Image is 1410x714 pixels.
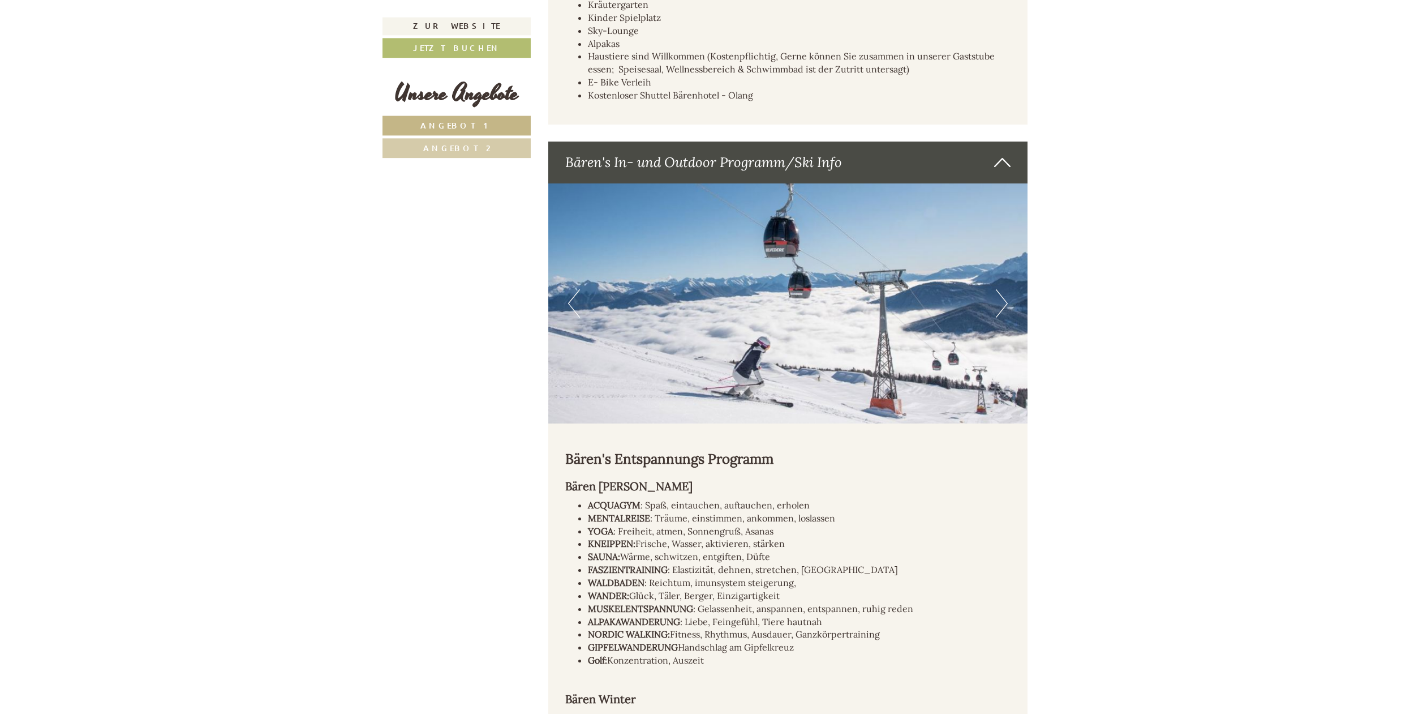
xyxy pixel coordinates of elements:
li: : Freiheit, atmen, Sonnengruß, Asanas [588,525,1011,538]
strong: GIPFELWANDERUNG [588,642,678,653]
strong: KNEIPPEN: [588,538,635,549]
strong: WANDER: [588,590,629,601]
li: Alpakas [588,37,1011,50]
strong: YOGA [588,525,613,537]
li: Konzentration, Auszeit [588,654,1011,667]
strong: FASZIENTRAINING [588,564,668,575]
li: Kostenloser Shuttel Bärenhotel - Olang [588,89,1011,102]
strong: Golf: [588,655,607,666]
strong: MUSKELENTSPANNUNG [588,603,693,614]
div: Unsere Angebote [382,78,531,110]
li: : Elastizität, dehnen, stretchen, [GEOGRAPHIC_DATA] [588,563,1011,576]
button: Previous [568,289,580,318]
strong: NORDIC WALKING: [588,629,670,640]
li: Handschlag am Gipfelkreuz [588,641,1011,654]
li: : Spaß, eintauchen, auftauchen, erholen [588,499,1011,512]
li: Glück, Täler, Berger, Einzigartigkeit [588,589,1011,602]
a: Jetzt buchen [382,38,531,58]
strong: Bären [PERSON_NAME] [565,479,693,493]
strong: ALPAKAWANDERUNG [588,616,680,627]
li: : Reichtum, imunsystem steigerung, [588,576,1011,589]
strong: ACQUAGYM [588,499,640,511]
strong: WALDBADEN [588,577,644,588]
a: Zur Website [382,17,531,35]
button: Next [996,289,1008,318]
li: E- Bike Verleih [588,76,1011,89]
li: Haustiere sind Willkommen (Kostenpflichtig, Gerne können Sie zusammen in unserer Gaststube essen;... [588,50,1011,76]
strong: SAUNA: [588,551,620,562]
span: Angebot 1 [420,120,493,131]
li: Frische, Wasser, aktivieren, stärken [588,537,1011,550]
li: : Gelassenheit, anspannen, entspannen, ruhig reden [588,602,1011,615]
strong: Bären's Entspannungs Programm [565,450,773,468]
li: : Liebe, Feingefühl, Tiere hautnah [588,615,1011,629]
li: : Träume, einstimmen, ankommen, loslassen [588,512,1011,525]
div: Bären's In- und Outdoor Programm/Ski Info [548,142,1028,183]
strong: MENTALREISE [588,512,650,524]
li: Fitness, Rhythmus, Ausdauer, Ganzkörpertraining [588,628,1011,641]
span: Angebot 2 [423,143,491,153]
li: Wärme, schwitzen, entgiften, Düfte [588,550,1011,563]
strong: Bären Winter [565,692,636,706]
li: Sky-Lounge [588,24,1011,37]
li: Kinder Spielplatz [588,11,1011,24]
